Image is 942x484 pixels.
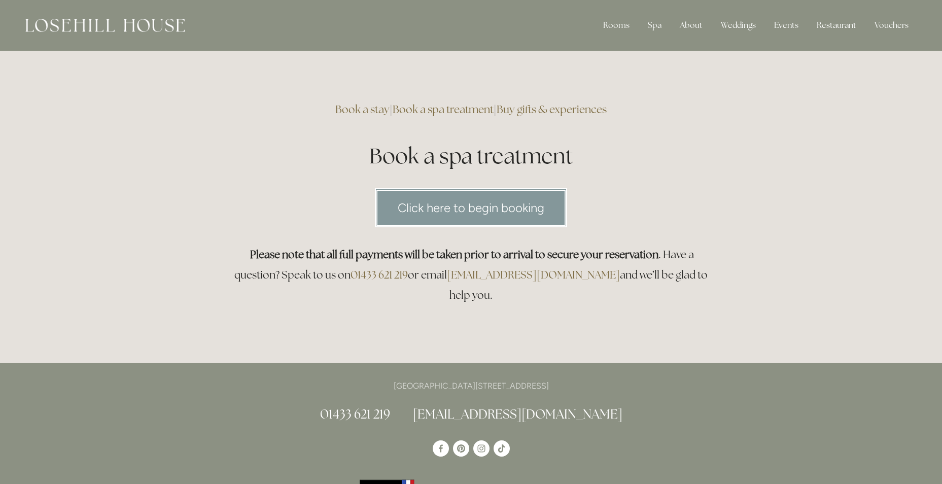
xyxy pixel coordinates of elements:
[672,15,711,36] div: About
[640,15,670,36] div: Spa
[447,268,620,282] a: [EMAIL_ADDRESS][DOMAIN_NAME]
[809,15,864,36] div: Restaurant
[494,440,510,457] a: TikTok
[766,15,807,36] div: Events
[866,15,917,36] a: Vouchers
[250,248,658,261] strong: Please note that all full payments will be taken prior to arrival to secure your reservation
[413,406,622,422] a: [EMAIL_ADDRESS][DOMAIN_NAME]
[229,141,714,171] h1: Book a spa treatment
[375,188,567,227] a: Click here to begin booking
[25,19,185,32] img: Losehill House
[595,15,638,36] div: Rooms
[229,245,714,305] h3: . Have a question? Speak to us on or email and we’ll be glad to help you.
[433,440,449,457] a: Losehill House Hotel & Spa
[713,15,764,36] div: Weddings
[335,102,390,116] a: Book a stay
[453,440,469,457] a: Pinterest
[351,268,408,282] a: 01433 621 219
[229,379,714,393] p: [GEOGRAPHIC_DATA][STREET_ADDRESS]
[473,440,490,457] a: Instagram
[393,102,494,116] a: Book a spa treatment
[320,406,390,422] a: 01433 621 219
[229,99,714,120] h3: | |
[497,102,607,116] a: Buy gifts & experiences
